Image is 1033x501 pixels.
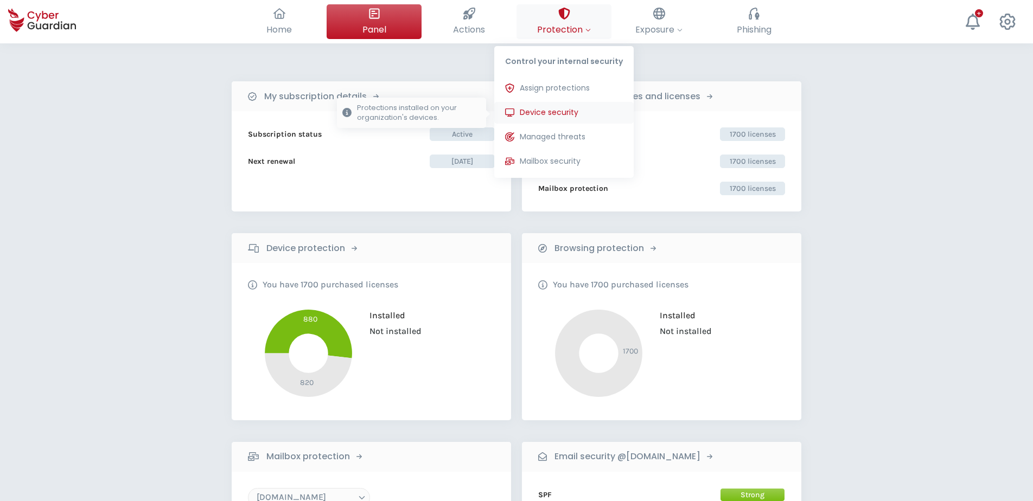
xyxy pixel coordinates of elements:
[611,4,706,39] button: Exposure
[737,23,771,36] span: Phishing
[263,279,398,290] p: You have 1700 purchased licenses
[516,4,611,39] button: ProtectionControl your internal securityAssign protectionsDevice securityProtections installed on...
[520,131,585,143] span: Managed threats
[361,326,422,336] span: Not installed
[538,183,608,194] b: Mailbox protection
[720,182,785,195] span: 1700 licenses
[720,155,785,168] span: 1700 licenses
[554,450,700,463] b: Email security @[DOMAIN_NAME]
[494,78,634,99] button: Assign protections
[494,102,634,124] button: Device securityProtections installed on your organization's devices.
[635,23,683,36] span: Exposure
[494,126,634,148] button: Managed threats
[430,155,495,168] span: [DATE]
[553,279,688,290] p: You have 1700 purchased licenses
[537,23,591,36] span: Protection
[248,129,322,140] b: Subscription status
[361,310,405,320] span: Installed
[520,156,581,167] span: Mailbox security
[422,4,516,39] button: Actions
[652,326,712,336] span: Not installed
[538,489,552,500] b: SPF
[494,46,634,72] p: Control your internal security
[266,23,292,36] span: Home
[720,127,785,141] span: 1700 licenses
[453,23,485,36] span: Actions
[266,242,345,255] b: Device protection
[652,310,696,320] span: Installed
[520,82,590,94] span: Assign protections
[264,90,367,103] b: My subscription details
[975,9,983,17] div: +
[248,156,295,167] b: Next renewal
[706,4,801,39] button: Phishing
[266,450,350,463] b: Mailbox protection
[327,4,422,39] button: Panel
[232,4,327,39] button: Home
[554,242,644,255] b: Browsing protection
[357,103,481,123] p: Protections installed on your organization's devices.
[430,127,495,141] span: Active
[520,107,578,118] span: Device security
[494,151,634,172] button: Mailbox security
[362,23,386,36] span: Panel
